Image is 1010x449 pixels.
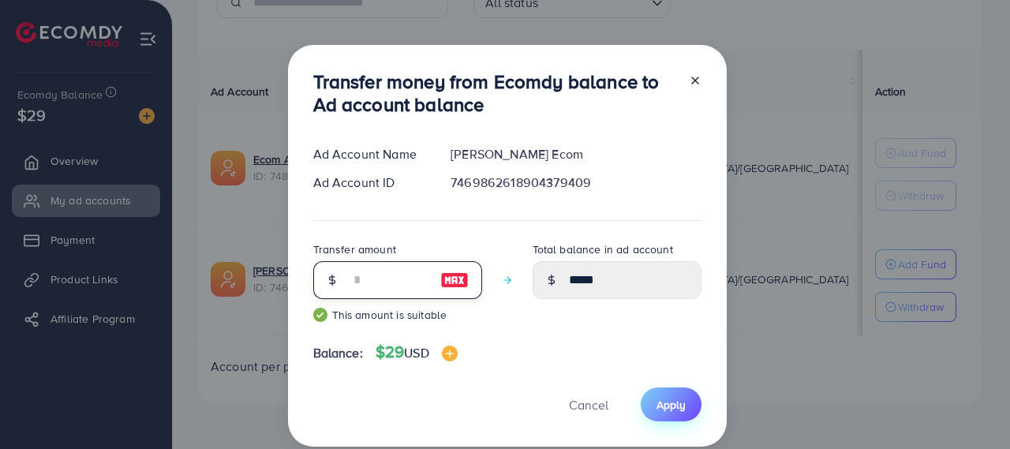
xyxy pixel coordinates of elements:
label: Transfer amount [313,241,396,257]
span: USD [404,344,428,361]
div: Ad Account ID [301,174,439,192]
span: Apply [656,397,686,413]
span: Cancel [569,396,608,413]
div: 7469862618904379409 [438,174,713,192]
img: image [440,271,469,290]
img: guide [313,308,327,322]
small: This amount is suitable [313,307,482,323]
label: Total balance in ad account [533,241,673,257]
span: Balance: [313,344,363,362]
button: Cancel [549,387,628,421]
div: [PERSON_NAME] Ecom [438,145,713,163]
div: Ad Account Name [301,145,439,163]
h4: $29 [376,342,458,362]
iframe: Chat [943,378,998,437]
img: image [442,346,458,361]
h3: Transfer money from Ecomdy balance to Ad account balance [313,70,676,116]
button: Apply [641,387,701,421]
